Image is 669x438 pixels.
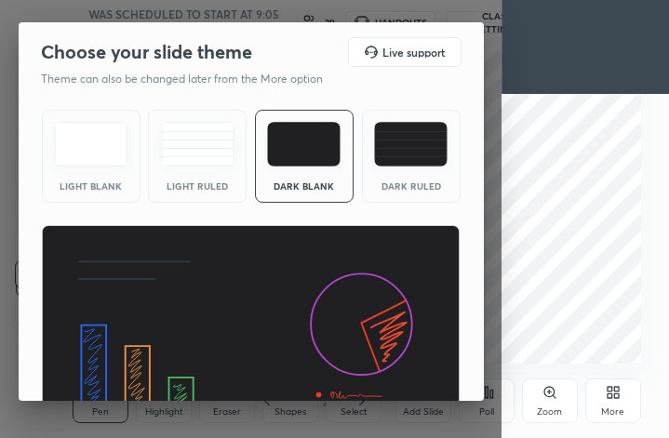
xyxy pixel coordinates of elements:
img: lightTheme.e5ed3b09.svg [54,122,127,166]
img: darkTheme.f0cc69e5.svg [267,122,341,166]
h2: Choose your slide theme [41,40,252,64]
h5: Live support [382,46,445,58]
div: Light Ruled [160,181,234,191]
img: lightRuledTheme.5fabf969.svg [161,122,234,166]
div: Dark Blank [267,181,341,191]
p: Theme can also be changed later from the More option [41,71,342,87]
div: Zoom [537,407,562,417]
img: darkRuledTheme.de295e13.svg [374,122,448,166]
div: Light Blank [54,181,128,191]
div: More [601,407,624,417]
div: Dark Ruled [374,181,448,191]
